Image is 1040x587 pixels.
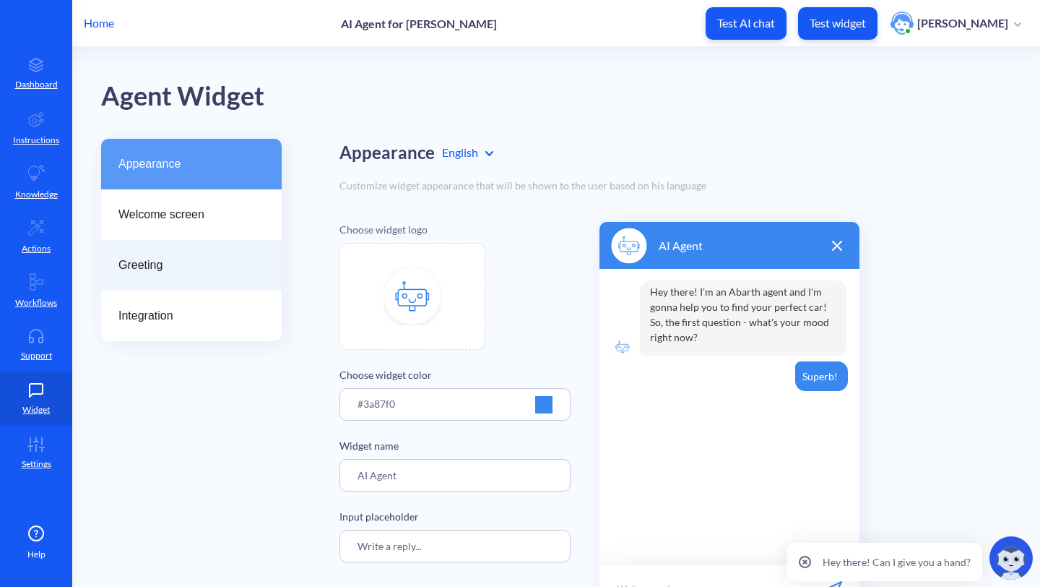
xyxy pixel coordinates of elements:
p: Dashboard [15,78,58,91]
img: user photo [890,12,914,35]
a: Greeting [101,240,282,291]
p: Home [84,14,114,32]
span: Help [27,548,45,561]
button: Test widget [798,7,877,40]
p: Workflows [15,296,57,309]
img: copilot-icon.svg [989,536,1033,580]
input: Write your reply [339,530,571,562]
input: Agent [339,459,571,492]
button: Test AI chat [706,7,786,40]
img: logo [611,335,634,359]
button: user photo[PERSON_NAME] [883,10,1028,36]
div: Customize widget appearance that will be shown to the user based on his language [339,178,1011,193]
p: Support [21,349,52,362]
p: [PERSON_NAME] [917,15,1008,31]
p: Settings [22,458,51,471]
p: Widget [22,403,50,416]
span: Welcome screen [118,206,253,223]
p: Input placeholder [339,509,571,524]
span: Appearance [118,155,253,173]
p: AI Agent [659,237,703,254]
span: Integration [118,307,253,325]
p: Choose widget color [339,367,571,382]
span: Greeting [118,257,253,274]
p: #3a87f0 [357,396,395,411]
div: English [442,144,493,161]
p: Test AI chat [717,16,775,30]
p: Hey there! Can I give you a hand? [823,554,971,570]
img: file [383,267,441,325]
h2: Appearance [339,142,435,163]
img: logo [611,228,647,264]
p: Widget name [339,438,571,453]
a: Welcome screen [101,189,282,240]
p: Test widget [810,16,866,30]
p: AI Agent for [PERSON_NAME] [341,17,497,30]
p: Choose widget logo [339,222,571,237]
p: Actions [22,242,51,255]
p: Instructions [13,134,59,147]
p: Superb! [795,361,848,391]
div: Agent Widget [101,76,1040,117]
a: Integration [101,291,282,341]
a: Appearance [101,139,282,189]
p: Knowledge [15,188,58,201]
p: Hey there! I'm an Abarth agent and I'm gonna help you to find your perfect car! So, the first que... [640,280,846,356]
